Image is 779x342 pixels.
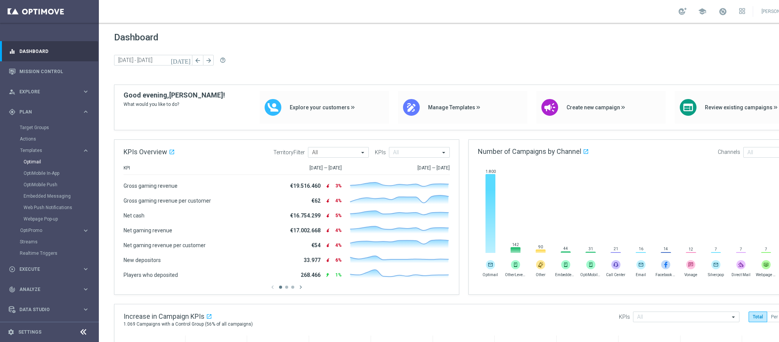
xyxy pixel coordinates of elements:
a: Mission Control [19,61,89,82]
span: OptiPromo [20,228,75,233]
a: Embedded Messaging [24,193,79,199]
i: keyboard_arrow_right [82,147,89,154]
a: Settings [18,330,41,334]
div: Optimail [24,156,98,168]
i: person_search [9,88,16,95]
a: Webpage Pop-up [24,216,79,222]
button: track_changes Analyze keyboard_arrow_right [8,286,90,292]
a: Dashboard [19,41,89,61]
div: OptiMobile Push [24,179,98,190]
div: Realtime Triggers [20,248,98,259]
button: play_circle_outline Execute keyboard_arrow_right [8,266,90,272]
div: Analyze [9,286,82,293]
div: Web Push Notifications [24,202,98,213]
div: OptiPromo [20,225,98,236]
button: Mission Control [8,69,90,75]
span: Templates [20,148,75,153]
span: Explore [19,89,82,94]
i: keyboard_arrow_right [82,88,89,95]
a: Web Push Notifications [24,205,79,211]
div: Streams [20,236,98,248]
i: keyboard_arrow_right [82,306,89,313]
i: settings [8,329,14,336]
a: Actions [20,136,79,142]
a: OptiMobile Push [24,182,79,188]
div: Embedded Messaging [24,190,98,202]
i: keyboard_arrow_right [82,108,89,115]
div: Data Studio [9,306,82,313]
div: Optibot [9,320,89,340]
div: Target Groups [20,122,98,133]
i: keyboard_arrow_right [82,265,89,273]
button: Templates keyboard_arrow_right [20,147,90,153]
span: Execute [19,267,82,272]
i: keyboard_arrow_right [82,286,89,293]
a: Target Groups [20,125,79,131]
div: Webpage Pop-up [24,213,98,225]
div: Templates [20,145,98,225]
div: Execute [9,266,82,273]
div: OptiPromo [20,228,82,233]
div: Dashboard [9,41,89,61]
span: Analyze [19,287,82,292]
i: play_circle_outline [9,266,16,273]
i: track_changes [9,286,16,293]
button: OptiPromo keyboard_arrow_right [20,227,90,233]
button: Data Studio keyboard_arrow_right [8,307,90,313]
a: Streams [20,239,79,245]
i: keyboard_arrow_right [82,227,89,234]
i: gps_fixed [9,109,16,115]
a: Optibot [19,320,79,340]
div: Actions [20,133,98,145]
div: Templates [20,148,82,153]
span: school [698,7,706,16]
span: Data Studio [19,307,82,312]
button: person_search Explore keyboard_arrow_right [8,89,90,95]
div: OptiMobile In-App [24,168,98,179]
a: Optimail [24,159,79,165]
div: Explore [9,88,82,95]
button: gps_fixed Plan keyboard_arrow_right [8,109,90,115]
span: Plan [19,110,82,114]
a: OptiMobile In-App [24,170,79,176]
div: Plan [9,109,82,115]
a: Realtime Triggers [20,250,79,256]
div: Mission Control [9,61,89,82]
button: equalizer Dashboard [8,48,90,54]
i: equalizer [9,48,16,55]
